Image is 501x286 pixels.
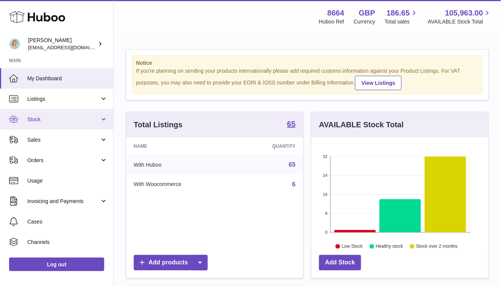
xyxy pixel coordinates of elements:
[9,258,104,271] a: Log out
[445,8,483,18] span: 105,963.00
[385,8,418,25] a: 186.65 Total sales
[319,255,361,270] a: Add Stock
[319,18,344,25] div: Huboo Ref
[28,44,111,50] span: [EMAIL_ADDRESS][DOMAIN_NAME]
[27,136,100,144] span: Sales
[28,37,96,51] div: [PERSON_NAME]
[27,198,100,205] span: Invoicing and Payments
[27,177,108,184] span: Usage
[416,244,457,249] text: Stock over 2 months
[325,211,327,216] text: 8
[323,154,327,159] text: 32
[27,116,100,123] span: Stock
[359,8,375,18] strong: GBP
[287,120,296,129] a: 65
[376,244,404,249] text: Healthy stock
[27,75,108,82] span: My Dashboard
[236,138,303,155] th: Quantity
[323,173,327,178] text: 24
[27,239,108,246] span: Channels
[126,138,236,155] th: Name
[325,230,327,234] text: 0
[9,38,20,50] img: hello@thefacialcuppingexpert.com
[126,175,236,194] td: With Woocommerce
[385,18,418,25] span: Total sales
[323,192,327,197] text: 16
[327,8,344,18] strong: 8664
[136,67,479,90] div: If you're planning on sending your products internationally please add required customs informati...
[355,76,402,90] a: View Listings
[319,120,404,130] h3: AVAILABLE Stock Total
[289,161,296,168] a: 65
[134,255,208,270] a: Add products
[287,120,296,128] strong: 65
[27,218,108,225] span: Cases
[27,95,100,103] span: Listings
[428,18,492,25] span: AVAILABLE Stock Total
[136,59,479,67] strong: Notice
[126,155,236,175] td: With Huboo
[292,181,296,188] a: 6
[387,8,410,18] span: 186.65
[354,18,376,25] div: Currency
[27,157,100,164] span: Orders
[134,120,183,130] h3: Total Listings
[428,8,492,25] a: 105,963.00 AVAILABLE Stock Total
[342,244,363,249] text: Low Stock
